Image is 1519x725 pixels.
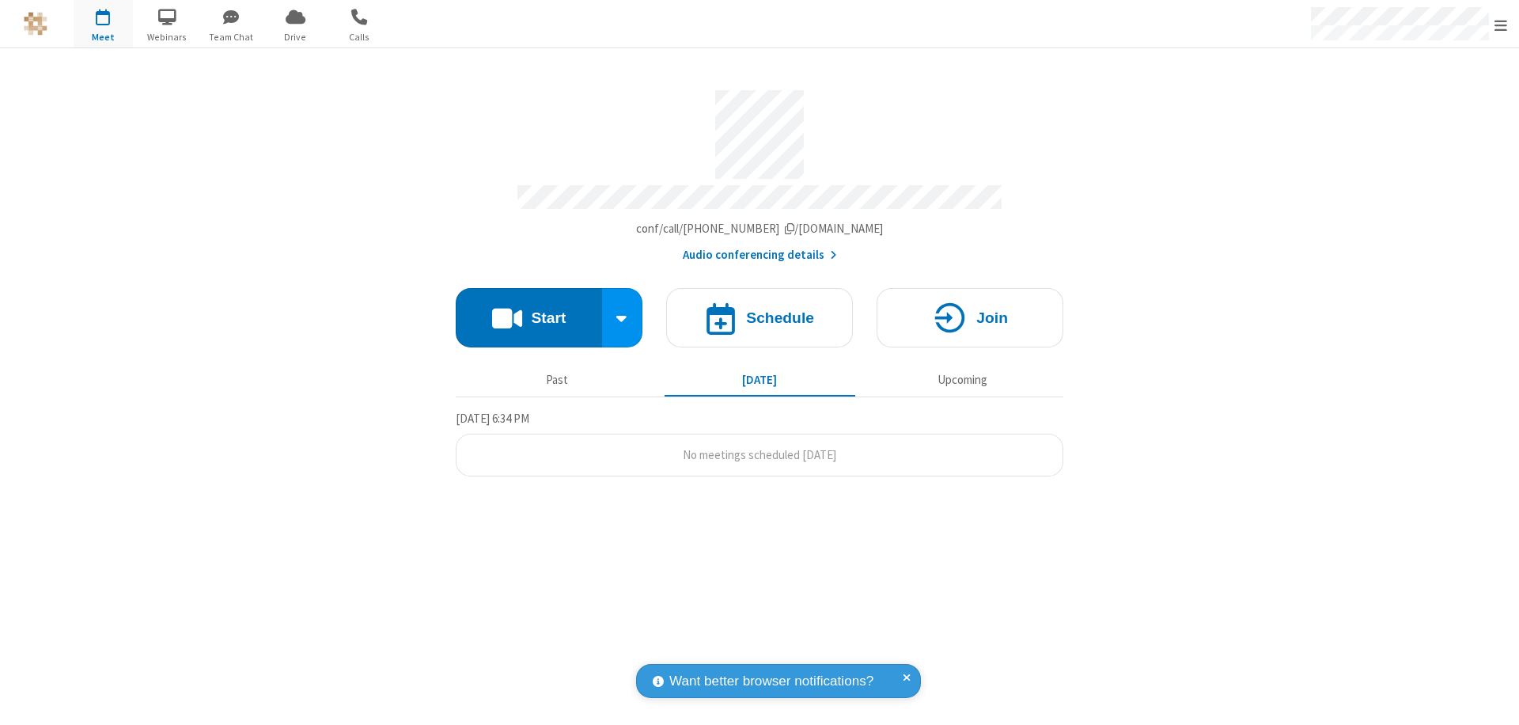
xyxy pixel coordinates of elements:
[456,78,1063,264] section: Account details
[665,365,855,395] button: [DATE]
[531,310,566,325] h4: Start
[867,365,1058,395] button: Upcoming
[746,310,814,325] h4: Schedule
[636,221,884,236] span: Copy my meeting room link
[602,288,643,347] div: Start conference options
[669,671,873,692] span: Want better browser notifications?
[976,310,1008,325] h4: Join
[138,30,197,44] span: Webinars
[456,288,602,347] button: Start
[202,30,261,44] span: Team Chat
[74,30,133,44] span: Meet
[877,288,1063,347] button: Join
[456,409,1063,477] section: Today's Meetings
[683,447,836,462] span: No meetings scheduled [DATE]
[683,246,837,264] button: Audio conferencing details
[666,288,853,347] button: Schedule
[456,411,529,426] span: [DATE] 6:34 PM
[24,12,47,36] img: QA Selenium DO NOT DELETE OR CHANGE
[636,220,884,238] button: Copy my meeting room linkCopy my meeting room link
[266,30,325,44] span: Drive
[462,365,653,395] button: Past
[330,30,389,44] span: Calls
